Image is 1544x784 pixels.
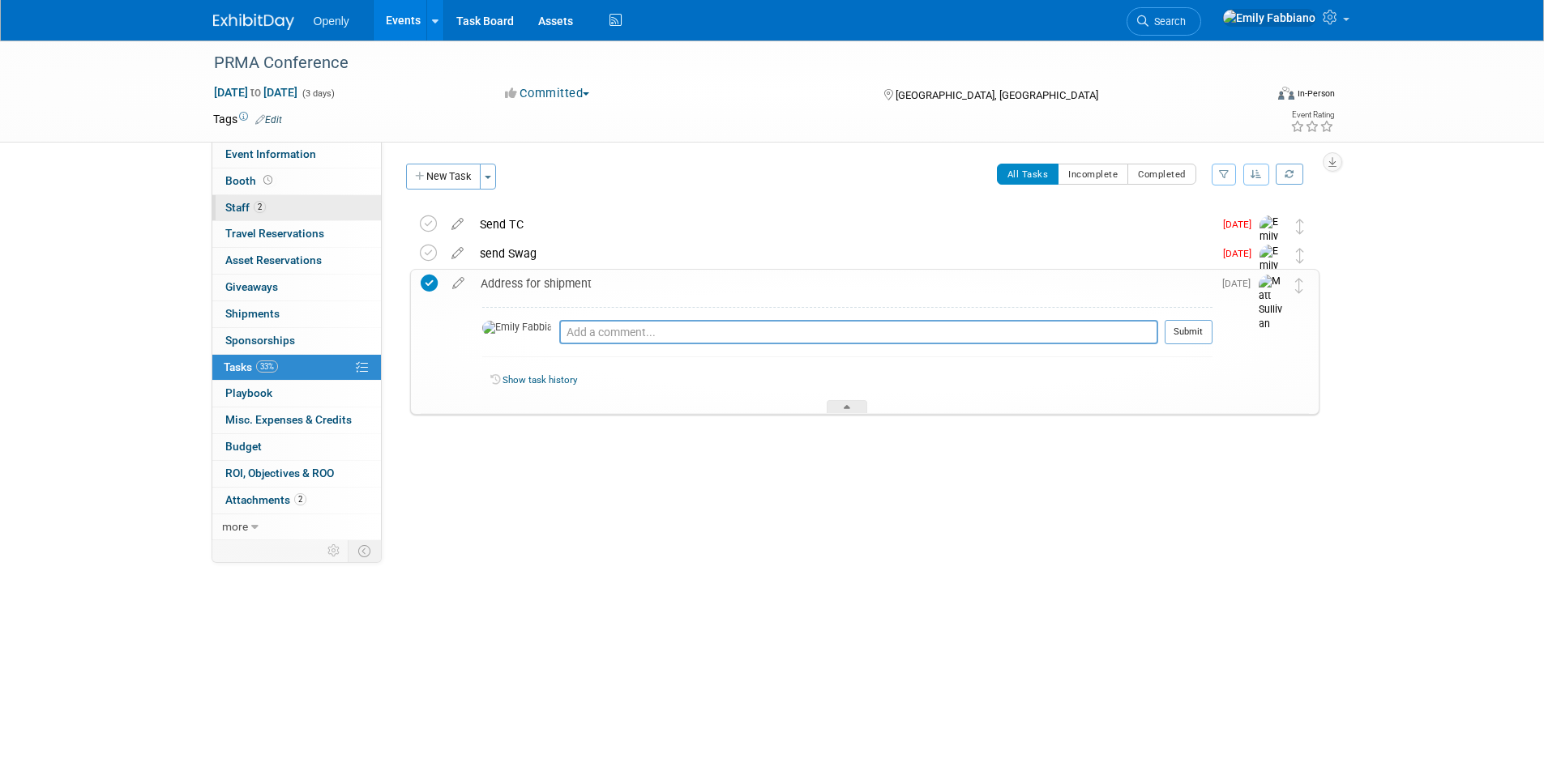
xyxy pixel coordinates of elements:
[1260,245,1284,302] img: Emily Fabbiano
[212,328,381,354] a: Sponsorships
[443,217,472,232] a: edit
[212,168,381,194] a: Booth
[225,147,316,160] span: Event Information
[225,467,334,479] span: ROI, Objectives & ROO
[1296,248,1304,263] i: Move task
[1296,219,1304,234] i: Move task
[348,540,381,561] td: Toggle Event Tabs
[1222,278,1259,289] span: [DATE]
[294,493,306,505] span: 2
[213,14,294,30] img: ExhibitDay
[499,85,596,102] button: Committed
[1148,15,1186,28] span: Search
[320,540,349,561] td: Personalize Event Tab Strip
[212,381,381,407] a: Playbook
[1276,164,1303,185] a: Refresh
[212,221,381,247] a: Travel Reservations
[225,254,322,266] span: Asset Reservations
[208,49,1240,78] div: PRMA Conference
[225,201,266,214] span: Staff
[213,85,298,100] span: [DATE] [DATE]
[1297,87,1335,100] div: In-Person
[472,211,1213,238] div: Send TC
[225,174,276,187] span: Booth
[1223,248,1260,259] span: [DATE]
[1290,111,1334,119] div: Event Rating
[473,270,1213,297] div: Address for shipment
[225,334,295,347] span: Sponsorships
[314,15,349,28] span: Openly
[1058,164,1128,185] button: Incomplete
[212,195,381,221] a: Staff2
[256,360,278,373] span: 33%
[254,201,266,213] span: 2
[212,142,381,168] a: Event Information
[255,114,282,126] a: Edit
[224,360,278,373] span: Tasks
[212,514,381,540] a: more
[212,407,381,433] a: Misc. Expenses & Credits
[1295,278,1303,293] i: Move task
[896,89,1098,101] span: [GEOGRAPHIC_DATA], [GEOGRAPHIC_DATA]
[225,493,306,506] span: Attachments
[212,355,381,381] a: Tasks33%
[1127,164,1196,185] button: Completed
[472,240,1213,267] div: send Swag
[1223,219,1260,230] span: [DATE]
[444,276,473,291] a: edit
[213,111,282,127] td: Tags
[212,461,381,487] a: ROI, Objectives & ROO
[503,374,577,386] a: Show task history
[212,488,381,513] a: Attachments2
[482,321,551,335] img: Emily Fabbiano
[248,86,263,99] span: to
[1169,84,1336,109] div: Event Format
[225,227,324,240] span: Travel Reservations
[301,88,335,99] span: (3 days)
[260,174,276,186] span: Booth not reserved yet
[1259,275,1283,332] img: Matt Sullivan
[225,280,278,293] span: Giveaways
[225,413,352,426] span: Misc. Expenses & Credits
[997,164,1059,185] button: All Tasks
[1260,215,1284,273] img: Emily Fabbiano
[1127,7,1201,36] a: Search
[212,301,381,327] a: Shipments
[225,386,272,399] span: Playbook
[443,246,472,261] a: edit
[225,307,280,320] span: Shipments
[212,434,381,460] a: Budget
[225,440,262,453] span: Budget
[212,275,381,300] a: Giveaways
[212,248,381,274] a: Asset Reservations
[222,520,248,533] span: more
[1222,9,1316,27] img: Emily Fabbiano
[1165,320,1213,344] button: Submit
[1278,87,1294,100] img: Format-Inperson.png
[406,164,481,190] button: New Task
